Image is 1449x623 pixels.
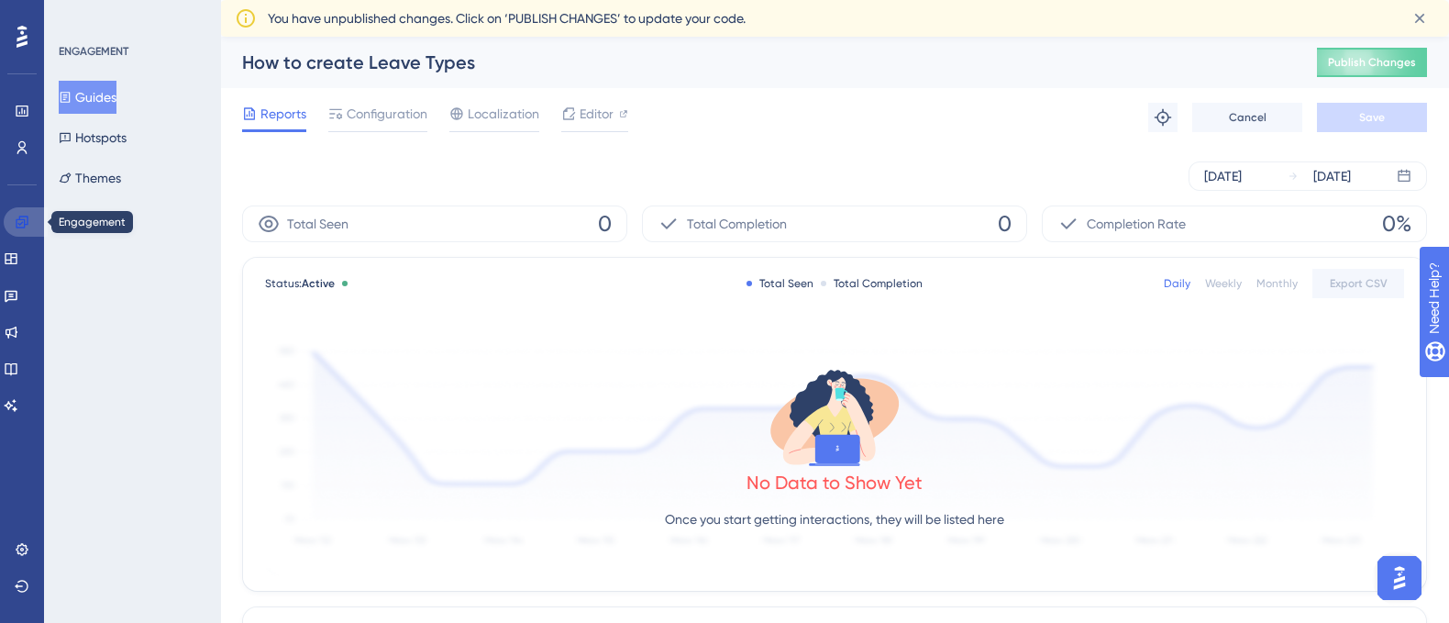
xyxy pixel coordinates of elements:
span: Publish Changes [1328,55,1416,70]
span: 0 [998,209,1012,239]
div: Monthly [1256,276,1298,291]
span: Need Help? [43,5,115,27]
button: Themes [59,161,121,195]
span: 0 [598,209,612,239]
span: Localization [468,103,539,125]
span: Total Seen [287,213,348,235]
span: Save [1359,110,1385,125]
div: No Data to Show Yet [747,470,923,495]
div: [DATE] [1313,165,1351,187]
button: Save [1317,103,1427,132]
span: Configuration [347,103,427,125]
span: Editor [580,103,614,125]
span: Total Completion [687,213,787,235]
span: You have unpublished changes. Click on ‘PUBLISH CHANGES’ to update your code. [268,7,746,29]
iframe: UserGuiding AI Assistant Launcher [1372,551,1427,606]
span: 0% [1382,209,1411,239]
div: How to create Leave Types [242,50,1271,75]
span: Cancel [1229,110,1266,125]
button: Publish Changes [1317,48,1427,77]
div: Total Completion [821,276,923,291]
p: Once you start getting interactions, they will be listed here [665,508,1004,530]
span: Active [302,277,335,290]
div: Total Seen [747,276,813,291]
div: ENGAGEMENT [59,44,128,59]
span: Export CSV [1330,276,1388,291]
div: Weekly [1205,276,1242,291]
div: Daily [1164,276,1190,291]
span: Completion Rate [1087,213,1186,235]
button: Export CSV [1312,269,1404,298]
span: Reports [260,103,306,125]
span: Status: [265,276,335,291]
button: Hotspots [59,121,127,154]
div: [DATE] [1204,165,1242,187]
button: Cancel [1192,103,1302,132]
button: Guides [59,81,116,114]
